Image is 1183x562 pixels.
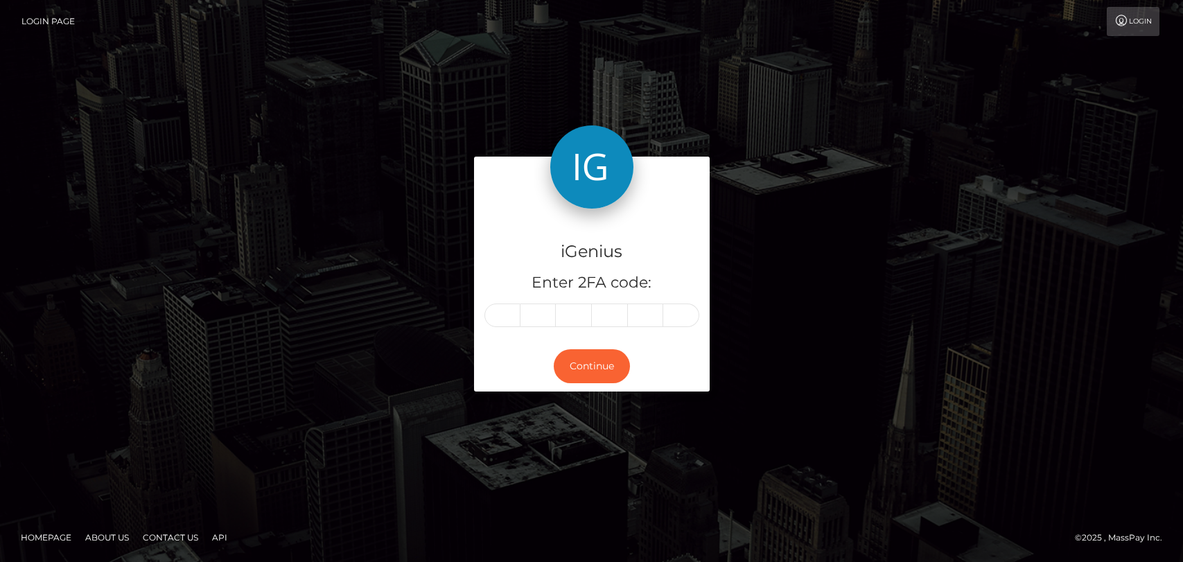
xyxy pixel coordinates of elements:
[80,527,134,548] a: About Us
[207,527,233,548] a: API
[1075,530,1173,545] div: © 2025 , MassPay Inc.
[484,240,699,264] h4: iGenius
[137,527,204,548] a: Contact Us
[1107,7,1159,36] a: Login
[21,7,75,36] a: Login Page
[484,272,699,294] h5: Enter 2FA code:
[554,349,630,383] button: Continue
[15,527,77,548] a: Homepage
[550,125,633,209] img: iGenius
